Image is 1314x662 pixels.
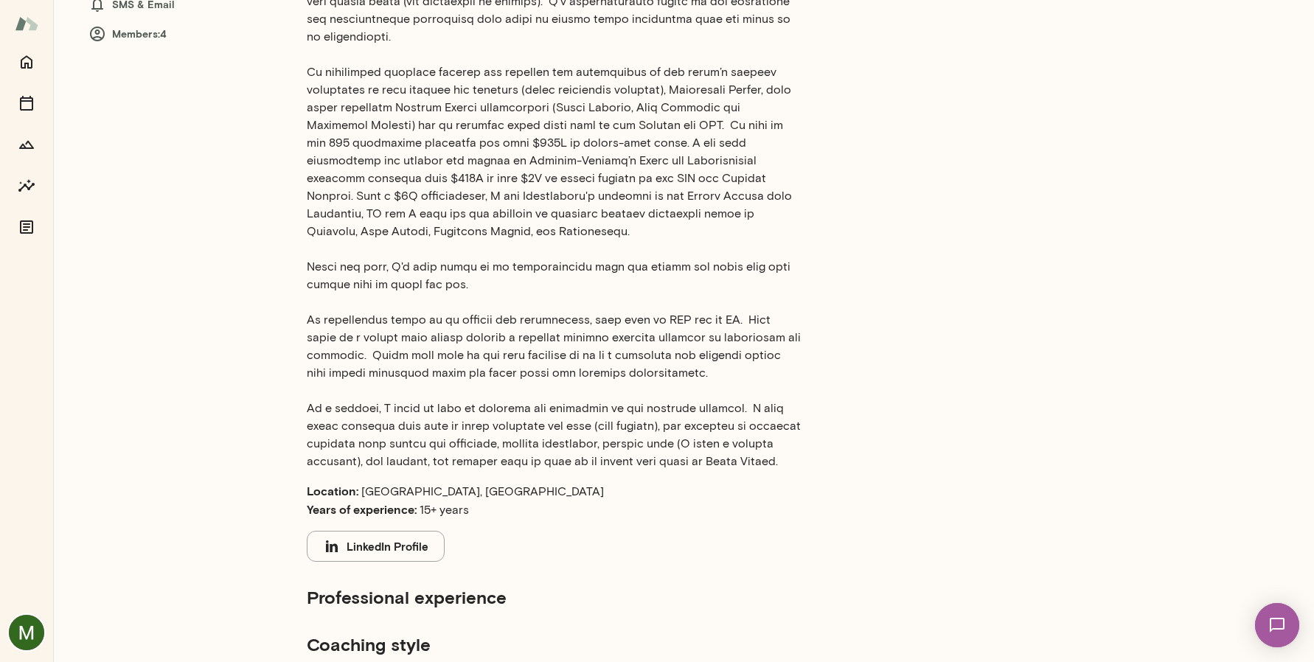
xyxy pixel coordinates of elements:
[307,482,802,501] p: [GEOGRAPHIC_DATA], [GEOGRAPHIC_DATA]
[307,633,802,656] h5: Coaching style
[12,171,41,201] button: Insights
[307,585,802,609] h5: Professional experience
[307,502,417,516] b: Years of experience:
[15,10,38,38] img: Mento
[9,615,44,650] img: Menandro (Andre) Cruz
[12,47,41,77] button: Home
[307,484,358,498] b: Location:
[88,25,277,43] h6: Members: 4
[307,501,802,519] p: 15+ years
[307,531,445,562] button: LinkedIn Profile
[12,88,41,118] button: Sessions
[12,212,41,242] button: Documents
[12,130,41,159] button: Growth Plan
